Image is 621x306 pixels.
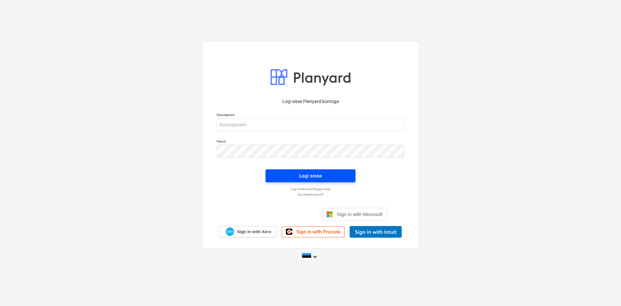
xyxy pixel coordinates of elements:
[226,227,234,236] img: Xero logo
[217,139,404,145] p: Parool
[282,226,344,237] a: Sign in with Procore
[217,119,404,131] input: Kasutajanimi
[231,207,320,221] iframe: Sisselogimine Google'i nupu abil
[337,211,383,217] span: Sign in with Microsoft
[217,98,404,105] p: Logi sisse Planyard kontoga
[589,275,621,306] iframe: Chat Widget
[217,113,404,118] p: Kasutajanimi
[266,169,355,182] button: Logi sisse
[219,226,277,237] a: Sign in with Xero
[237,229,271,235] span: Sign in with Xero
[296,229,340,235] span: Sign in with Procore
[311,253,319,261] i: keyboard_arrow_down
[326,211,333,218] img: Microsoft logo
[299,172,322,180] div: Logi sisse
[213,192,408,197] a: Unustasid parooli?
[213,187,408,191] a: Logi ühekordse lingiga sisse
